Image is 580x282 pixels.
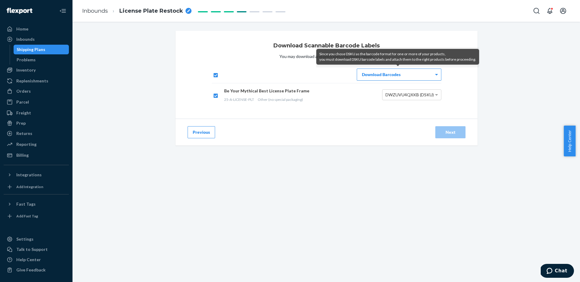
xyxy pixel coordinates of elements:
[16,78,48,84] div: Replenishments
[16,130,32,136] div: Returns
[4,65,69,75] a: Inventory
[212,53,441,59] p: You may download and print barcode labels below.
[119,7,183,15] span: License Plate Restock
[16,236,34,242] div: Settings
[4,255,69,264] a: Help Center
[16,110,31,116] div: Freight
[7,8,32,14] img: Flexport logo
[188,126,215,138] button: Previous
[541,264,574,279] iframe: Opens a widget where you can chat to one of our agents
[16,99,29,105] div: Parcel
[530,5,543,17] button: Open Search Box
[4,76,69,86] a: Replenishments
[4,265,69,275] button: Give Feedback
[440,129,460,135] div: Next
[4,34,69,44] a: Inbounds
[14,55,69,65] a: Problems
[224,97,254,102] span: 25-A-LICENSE-PLT
[4,86,69,96] a: Orders
[4,199,69,209] button: Fast Tags
[16,172,42,178] div: Integrations
[4,150,69,160] a: Billing
[16,257,41,263] div: Help Center
[4,182,69,192] a: Add Integration
[16,201,36,207] div: Fast Tags
[4,211,69,221] a: Add Fast Tag
[4,245,69,254] button: Talk to Support
[224,88,351,94] div: Be Your Mythical Best License Plate Frame
[4,97,69,107] a: Parcel
[435,126,466,138] button: Next
[258,97,303,102] span: Other (no special packaging)
[16,267,46,273] div: Give Feedback
[16,184,43,189] div: Add Integration
[4,108,69,118] a: Freight
[57,5,69,17] button: Close Navigation
[16,120,26,126] div: Prep
[557,5,569,17] button: Open account menu
[385,92,434,97] span: DWZUVU4QXKB (DSKU)
[4,24,69,34] a: Home
[4,234,69,244] a: Settings
[77,2,196,20] ol: breadcrumbs
[16,141,37,147] div: Reporting
[544,5,556,17] button: Open notifications
[16,67,36,73] div: Inventory
[16,26,28,32] div: Home
[16,213,38,219] div: Add Fast Tag
[16,88,31,94] div: Orders
[316,49,479,65] div: Since you chose DSKU as the barcode format for one or more of your products, you must download DS...
[16,152,29,158] div: Billing
[4,170,69,180] button: Integrations
[357,69,441,80] div: Download Barcodes
[16,246,48,252] div: Talk to Support
[16,36,35,42] div: Inbounds
[564,126,575,156] button: Help Center
[14,45,69,54] a: Shipping Plans
[212,43,441,49] h1: Download Scannable Barcode Labels
[17,57,36,63] div: Problems
[4,118,69,128] a: Prep
[4,129,69,138] a: Returns
[17,46,45,53] div: Shipping Plans
[82,8,108,14] a: Inbounds
[4,139,69,149] a: Reporting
